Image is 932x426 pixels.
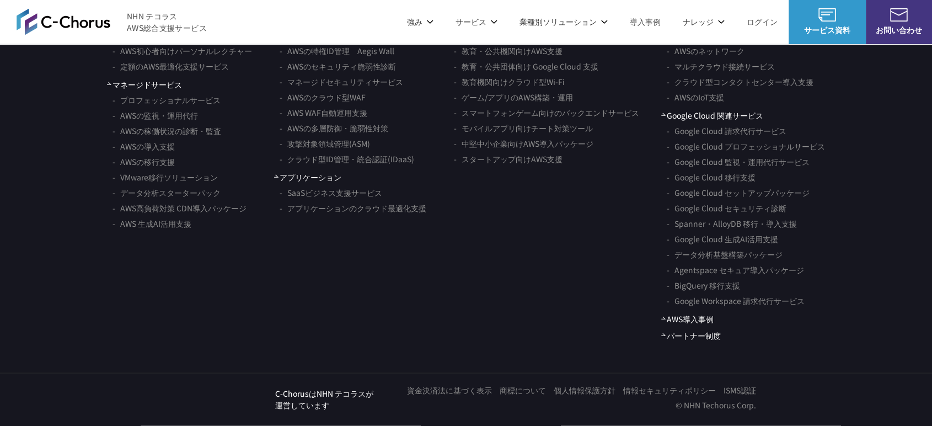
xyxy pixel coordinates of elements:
[667,247,783,262] a: データ分析基盤構築パッケージ
[661,110,763,121] span: Google Cloud 関連サービス
[667,43,744,58] a: AWSのネットワーク
[113,108,198,123] a: AWSの監視・運用代行
[113,92,221,108] a: プロフェッショナルサービス
[113,185,221,200] a: データ分析スターターパック
[280,89,366,105] a: AWSのクラウド型WAF
[113,200,247,216] a: AWS高負荷対策 CDN導入パッケージ
[661,330,721,342] a: パートナー制度
[280,200,426,216] a: アプリケーションのクラウド最適化支援
[454,89,573,105] a: ゲーム/アプリのAWS構築・運用
[630,16,661,28] a: 導入事例
[127,10,207,34] span: NHN テコラス AWS総合支援サービス
[454,151,563,167] a: スタートアップ向けAWS支援
[274,172,341,183] span: アプリケーション
[667,200,786,216] a: Google Cloud セキュリティ診断
[17,8,110,35] img: AWS総合支援サービス C-Chorus
[456,16,497,28] p: サービス
[275,388,373,411] p: C-ChorusはNHN テコラスが 運営しています
[454,105,639,120] a: スマートフォンゲーム向けのバックエンドサービス
[661,313,714,325] a: AWS導入事例
[667,169,756,185] a: Google Cloud 移行支援
[113,169,218,185] a: VMware移行ソリューション
[667,293,805,308] a: Google Workspace 請求代行サービス
[107,79,182,90] a: マネージドサービス
[667,89,724,105] a: AWSのIoT支援
[280,185,382,200] a: SaaSビジネス支援サービス
[280,120,388,136] a: AWSの多層防御・脆弱性対策
[667,74,813,89] a: クラウド型コンタクトセンター導入支援
[113,139,175,154] a: AWSの導入支援
[17,8,207,35] a: AWS総合支援サービス C-Chorus NHN テコラスAWS総合支援サービス
[454,43,563,58] a: 教育・公共機関向けAWS支援
[789,24,866,36] span: サービス資料
[280,74,403,89] a: マネージドセキュリティサービス
[454,74,565,89] a: 教育機関向けクラウド型Wi-Fi
[519,16,608,28] p: 業種別ソリューション
[280,43,394,58] a: AWSの特権ID管理 Aegis Wall
[667,154,810,169] a: Google Cloud 監視・運用代行サービス
[818,8,836,22] img: AWS総合支援サービス C-Chorus サービス資料
[667,139,825,154] a: Google Cloud プロフェッショナルサービス
[407,16,433,28] p: 強み
[683,16,725,28] p: ナレッジ
[280,136,370,151] a: 攻撃対象領域管理(ASM)
[667,58,775,74] a: マルチクラウド接続サービス
[667,185,810,200] a: Google Cloud セットアップパッケージ
[623,385,716,396] a: 情報セキュリティポリシー
[747,16,778,28] a: ログイン
[113,154,175,169] a: AWSの移行支援
[280,58,396,74] a: AWSのセキュリティ脆弱性診断
[113,43,252,58] a: AWS初心者向けパーソナルレクチャー
[667,231,778,247] a: Google Cloud 生成AI活用支援
[399,400,756,411] p: © NHN Techorus Corp.
[407,385,492,396] a: 資金決済法に基づく表示
[454,120,593,136] a: モバイルアプリ向けチート対策ツール
[113,216,191,231] a: AWS 生成AI活用支援
[667,262,804,278] a: Agentspace セキュア導入パッケージ
[113,123,221,139] a: AWSの稼働状況の診断・監査
[667,123,786,139] a: Google Cloud 請求代行サービス
[454,58,598,74] a: 教育・公共団体向け Google Cloud 支援
[866,24,932,36] span: お問い合わせ
[667,216,797,231] a: Spanner・AlloyDB 移行・導入支援
[890,8,908,22] img: お問い合わせ
[280,151,414,167] a: クラウド型ID管理・統合認証(IDaaS)
[554,385,615,396] a: 個人情報保護方針
[724,385,756,396] a: ISMS認証
[113,58,229,74] a: 定額のAWS最適化支援サービス
[500,385,546,396] a: 商標について
[280,105,367,120] a: AWS WAF自動運用支援
[454,136,593,151] a: 中堅中小企業向けAWS導入パッケージ
[667,278,740,293] a: BigQuery 移行支援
